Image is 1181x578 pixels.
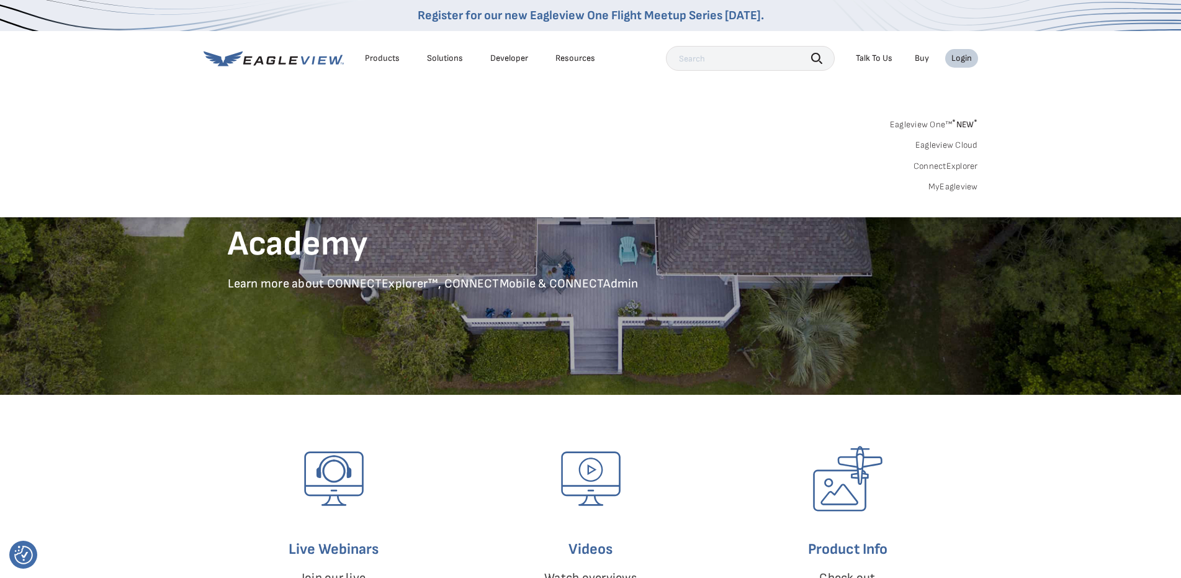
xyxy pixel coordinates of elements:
img: Revisit consent button [14,546,33,564]
div: Solutions [427,53,463,64]
div: Resources [555,53,595,64]
h6: Live Webinars [228,538,440,561]
a: Register for our new Eagleview One Flight Meetup Series [DATE]. [418,8,764,23]
div: Talk To Us [856,53,892,64]
h6: Product Info [742,538,954,561]
button: Consent Preferences [14,546,33,564]
span: NEW [952,119,977,130]
div: Products [365,53,400,64]
input: Search [666,46,835,71]
div: Login [951,53,972,64]
h1: Academy [228,223,954,266]
p: Learn more about CONNECTExplorer™, CONNECTMobile & CONNECTAdmin [228,276,954,292]
a: MyEagleview [928,181,978,192]
a: ConnectExplorer [914,161,978,172]
h6: Videos [485,538,697,561]
a: Developer [490,53,528,64]
a: Eagleview One™*NEW* [890,115,978,130]
a: Buy [915,53,929,64]
a: Eagleview Cloud [915,140,978,151]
